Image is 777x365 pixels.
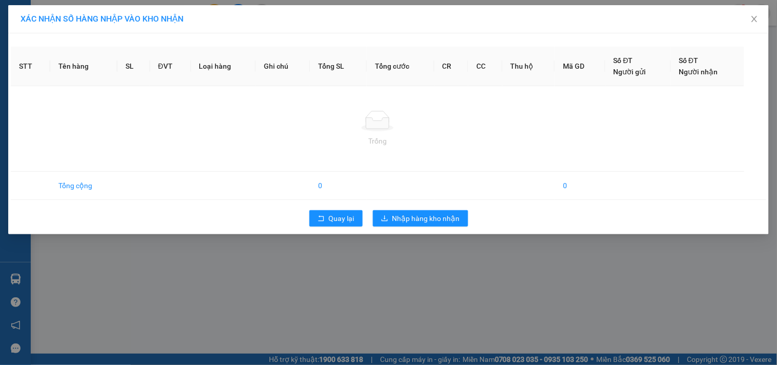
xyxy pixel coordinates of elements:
[11,47,50,86] th: STT
[614,56,633,65] span: Số ĐT
[750,15,759,23] span: close
[150,47,191,86] th: ĐVT
[191,47,256,86] th: Loại hàng
[468,47,502,86] th: CC
[50,172,117,200] td: Tổng cộng
[740,5,769,34] button: Close
[434,47,469,86] th: CR
[373,210,468,227] button: downloadNhập hàng kho nhận
[318,215,325,223] span: rollback
[310,47,366,86] th: Tổng SL
[392,213,460,224] span: Nhập hàng kho nhận
[555,47,605,86] th: Mã GD
[117,47,150,86] th: SL
[367,47,434,86] th: Tổng cước
[381,215,388,223] span: download
[614,68,646,76] span: Người gửi
[502,47,555,86] th: Thu hộ
[309,210,363,227] button: rollbackQuay lại
[20,14,183,24] span: XÁC NHẬN SỐ HÀNG NHẬP VÀO KHO NHẬN
[21,30,133,66] span: Gửi hàng [GEOGRAPHIC_DATA]: Hotline:
[50,47,117,86] th: Tên hàng
[555,172,605,200] td: 0
[679,68,718,76] span: Người nhận
[256,47,310,86] th: Ghi chú
[52,48,133,66] strong: 0888 827 827 - 0848 827 827
[34,5,119,27] strong: Công ty TNHH Phúc Xuyên
[21,39,126,57] strong: 024 3236 3236 -
[27,69,128,87] span: Gửi hàng Hạ Long: Hotline:
[19,135,736,147] div: Trống
[679,56,699,65] span: Số ĐT
[329,213,354,224] span: Quay lại
[310,172,366,200] td: 0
